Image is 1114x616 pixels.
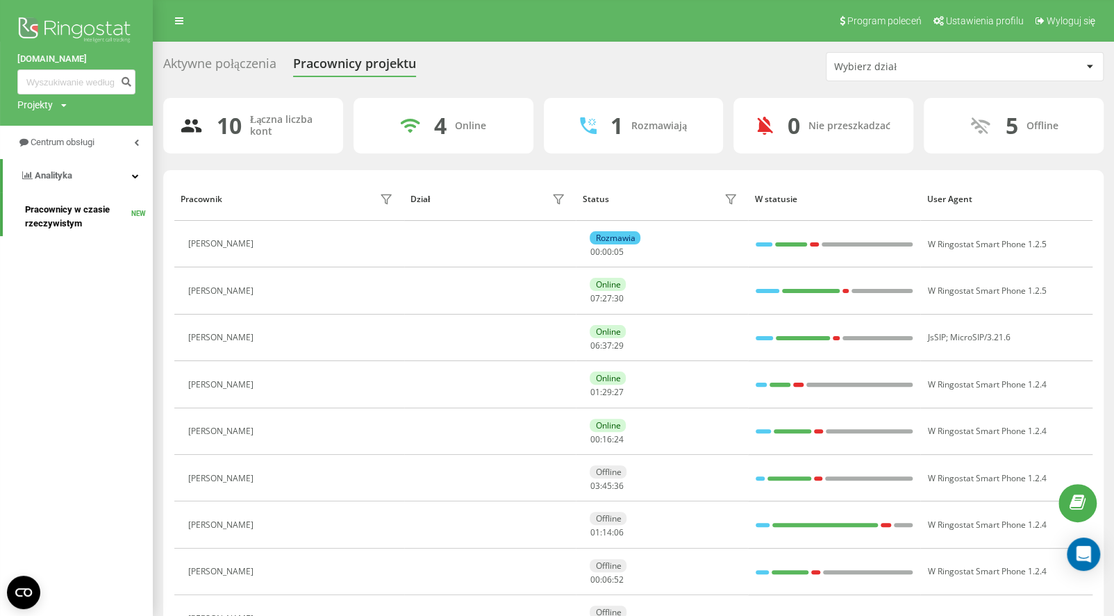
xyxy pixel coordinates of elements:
[590,372,626,385] div: Online
[590,231,640,244] div: Rozmawia
[601,386,611,398] span: 29
[590,575,623,585] div: : :
[928,425,1047,437] span: W Ringostat Smart Phone 1.2.4
[1006,113,1018,139] div: 5
[590,294,623,303] div: : :
[455,120,486,132] div: Online
[613,246,623,258] span: 05
[928,331,946,343] span: JsSIP
[808,120,890,132] div: Nie przeszkadzać
[590,574,599,585] span: 00
[35,170,72,181] span: Analityka
[928,519,1047,531] span: W Ringostat Smart Phone 1.2.4
[631,120,687,132] div: Rozmawiają
[613,386,623,398] span: 27
[590,435,623,444] div: : :
[590,481,623,491] div: : :
[17,98,53,112] div: Projekty
[601,574,611,585] span: 06
[787,113,799,139] div: 0
[163,56,276,78] div: Aktywne połączenia
[17,52,135,66] a: [DOMAIN_NAME]
[590,278,626,291] div: Online
[434,113,447,139] div: 4
[590,465,626,478] div: Offline
[601,526,611,538] span: 14
[17,69,135,94] input: Wyszukiwanie według numeru
[1046,15,1095,26] span: Wyloguj się
[188,426,257,436] div: [PERSON_NAME]
[590,528,623,538] div: : :
[928,238,1047,250] span: W Ringostat Smart Phone 1.2.5
[590,433,599,445] span: 00
[945,15,1023,26] span: Ustawienia profilu
[583,194,609,204] div: Status
[3,159,153,192] a: Analityka
[25,197,153,236] a: Pracownicy w czasie rzeczywistymNEW
[590,325,626,338] div: Online
[590,340,599,351] span: 06
[590,247,623,257] div: : :
[928,285,1047,297] span: W Ringostat Smart Phone 1.2.5
[188,567,257,576] div: [PERSON_NAME]
[590,246,599,258] span: 00
[928,378,1047,390] span: W Ringostat Smart Phone 1.2.4
[250,114,326,138] div: Łączna liczba kont
[613,292,623,304] span: 30
[613,526,623,538] span: 06
[188,380,257,390] div: [PERSON_NAME]
[217,113,242,139] div: 10
[188,333,257,342] div: [PERSON_NAME]
[613,433,623,445] span: 24
[590,480,599,492] span: 03
[17,14,135,49] img: Ringostat logo
[613,340,623,351] span: 29
[188,474,257,483] div: [PERSON_NAME]
[293,56,416,78] div: Pracownicy projektu
[590,526,599,538] span: 01
[601,433,611,445] span: 16
[590,386,599,398] span: 01
[928,565,1047,577] span: W Ringostat Smart Phone 1.2.4
[610,113,623,139] div: 1
[601,246,611,258] span: 00
[755,194,914,204] div: W statusie
[601,480,611,492] span: 45
[950,331,1011,343] span: MicroSIP/3.21.6
[181,194,222,204] div: Pracownik
[601,340,611,351] span: 37
[590,419,626,432] div: Online
[188,239,257,249] div: [PERSON_NAME]
[590,388,623,397] div: : :
[31,137,94,147] span: Centrum obsługi
[188,520,257,530] div: [PERSON_NAME]
[928,472,1047,484] span: W Ringostat Smart Phone 1.2.4
[613,574,623,585] span: 52
[847,15,921,26] span: Program poleceń
[410,194,430,204] div: Dział
[590,559,626,572] div: Offline
[7,576,40,609] button: Open CMP widget
[834,61,1000,73] div: Wybierz dział
[25,203,131,231] span: Pracownicy w czasie rzeczywistym
[590,512,626,525] div: Offline
[613,480,623,492] span: 36
[601,292,611,304] span: 27
[927,194,1086,204] div: User Agent
[590,292,599,304] span: 07
[1026,120,1058,132] div: Offline
[590,341,623,351] div: : :
[188,286,257,296] div: [PERSON_NAME]
[1067,538,1100,571] div: Open Intercom Messenger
